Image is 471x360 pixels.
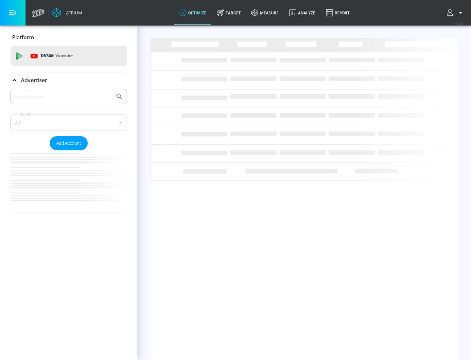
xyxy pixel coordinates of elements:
[10,89,127,214] div: Advertiser
[12,34,34,41] p: Platform
[10,115,127,131] div: A-Z
[52,8,82,18] a: Atrium
[21,77,47,84] p: Advertiser
[212,1,246,25] a: Target
[321,1,355,25] a: Report
[50,136,88,150] button: Add Account
[10,150,127,214] nav: list of Advertiser
[174,1,212,25] a: optimize
[63,10,82,16] div: Atrium
[55,52,73,59] p: Youtube
[455,22,464,25] span: v 4.28.0
[246,1,284,25] a: measure
[10,46,127,66] div: DV360: Youtube
[10,28,127,46] div: Platform
[56,139,81,147] span: Add Account
[284,1,321,25] a: Analyze
[13,92,112,101] input: Search by name
[19,112,33,117] label: Sort By
[41,52,73,60] p: DV360:
[10,71,127,89] div: Advertiser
